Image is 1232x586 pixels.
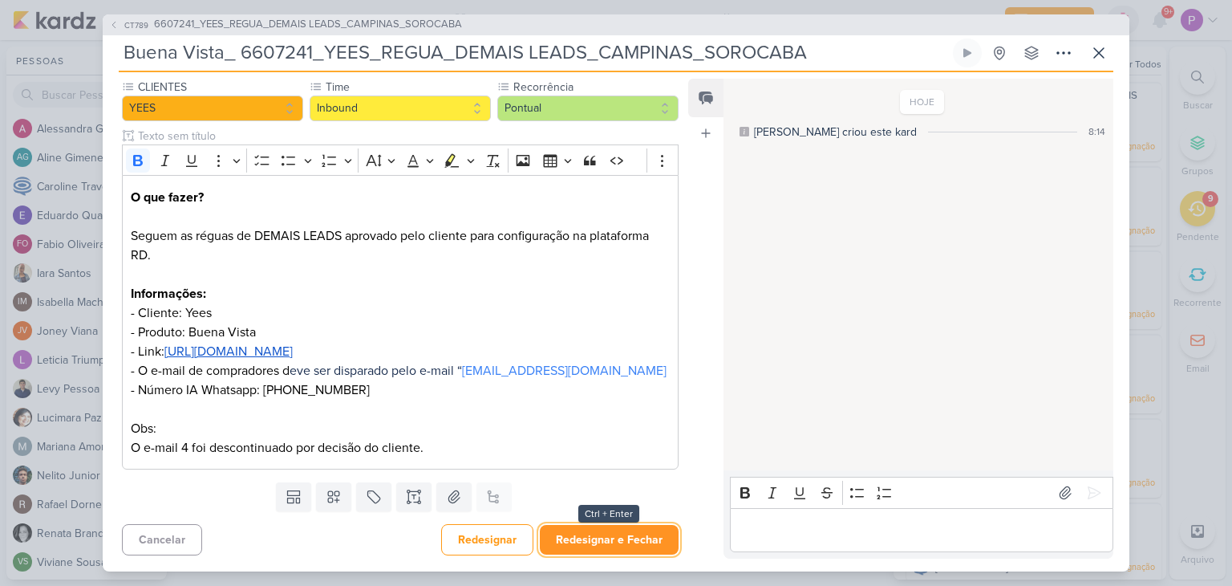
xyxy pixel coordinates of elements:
[131,189,204,206] strong: O que fazer?
[131,286,206,302] strong: Informações:
[497,96,679,121] button: Pontual
[512,79,679,96] label: Recorrência
[136,79,303,96] label: CLIENTES
[131,188,670,458] p: Seguem as réguas de DEMAIS LEADS aprovado pelo cliente para configuração na plataforma RD. - Clie...
[540,525,679,555] button: Redesignar e Fechar
[462,363,667,379] a: [EMAIL_ADDRESS][DOMAIN_NAME]
[135,128,679,144] input: Texto sem título
[730,477,1113,508] div: Editor toolbar
[122,524,202,555] button: Cancelar
[730,508,1113,552] div: Editor editing area: main
[961,47,974,59] div: Ligar relógio
[324,79,491,96] label: Time
[1088,124,1105,139] div: 8:14
[290,363,462,379] span: eve ser disparado pelo e-mail “
[164,344,293,360] a: [URL][DOMAIN_NAME]
[754,124,917,140] div: [PERSON_NAME] criou este kard
[119,39,950,67] input: Kard Sem Título
[122,144,679,176] div: Editor toolbar
[441,524,533,555] button: Redesignar
[122,175,679,470] div: Editor editing area: main
[578,505,639,523] div: Ctrl + Enter
[310,96,491,121] button: Inbound
[122,96,303,121] button: YEES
